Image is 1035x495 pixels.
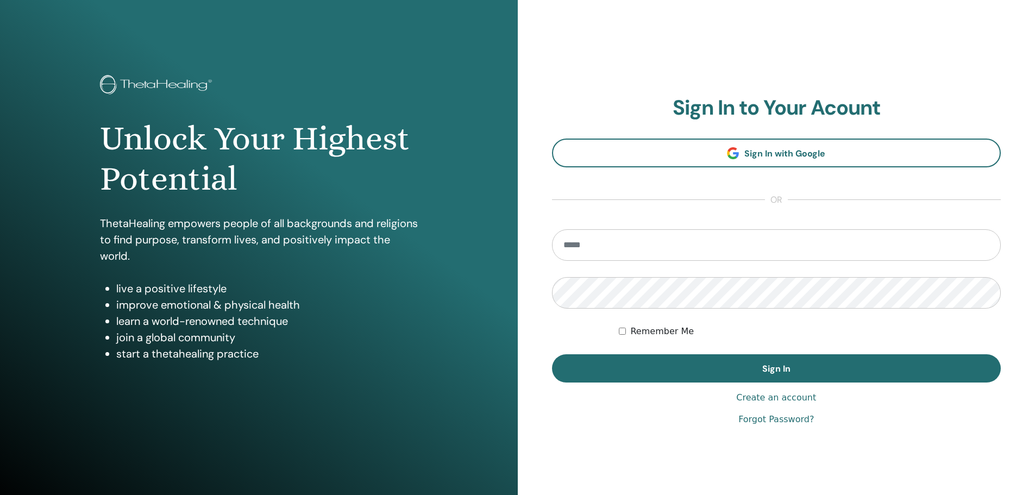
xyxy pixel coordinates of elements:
li: join a global community [116,329,418,346]
a: Sign In with Google [552,139,1001,167]
button: Sign In [552,354,1001,383]
label: Remember Me [630,325,694,338]
a: Forgot Password? [738,413,814,426]
div: Keep me authenticated indefinitely or until I manually logout [619,325,1001,338]
span: or [765,193,788,206]
li: live a positive lifestyle [116,280,418,297]
li: improve emotional & physical health [116,297,418,313]
a: Create an account [736,391,816,404]
li: start a thetahealing practice [116,346,418,362]
h1: Unlock Your Highest Potential [100,118,418,199]
span: Sign In [762,363,791,374]
li: learn a world-renowned technique [116,313,418,329]
p: ThetaHealing empowers people of all backgrounds and religions to find purpose, transform lives, a... [100,215,418,264]
span: Sign In with Google [744,148,825,159]
h2: Sign In to Your Acount [552,96,1001,121]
